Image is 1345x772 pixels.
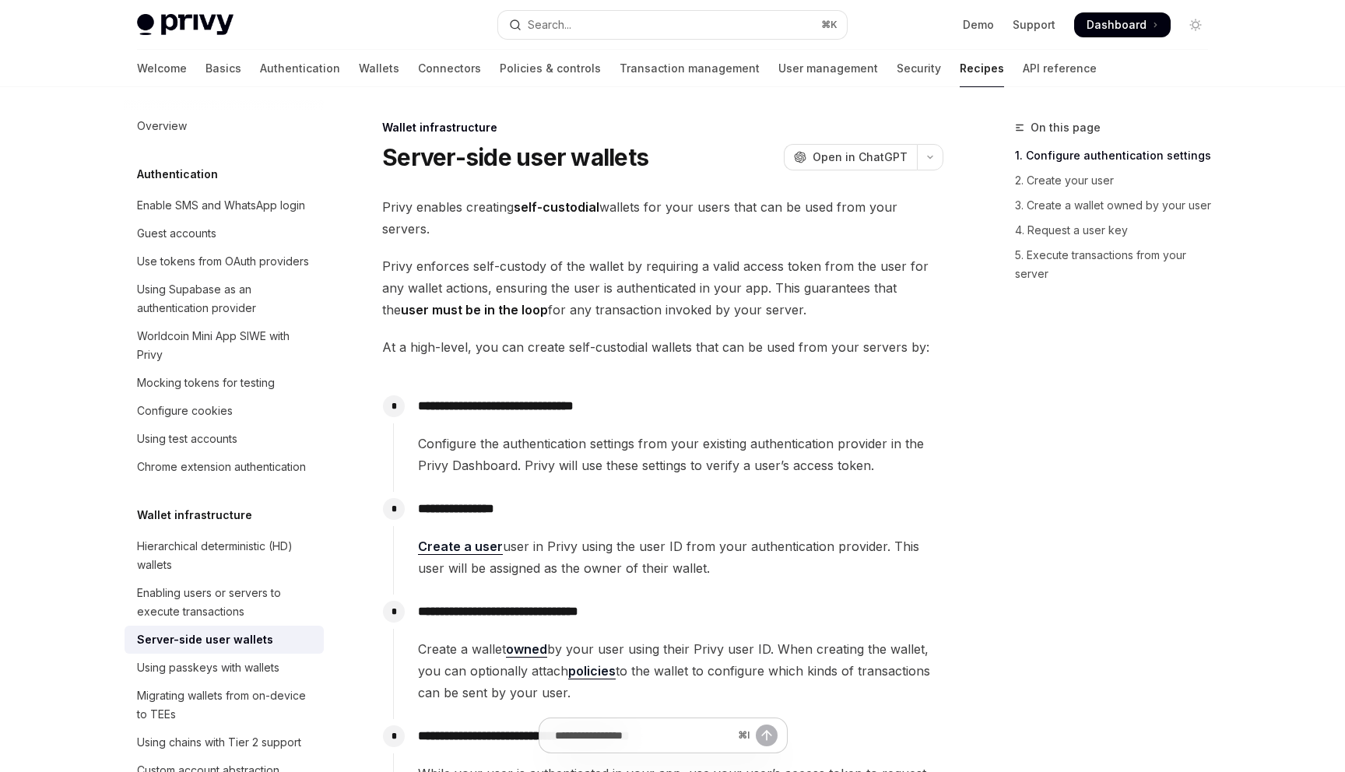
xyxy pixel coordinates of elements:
[382,120,943,135] div: Wallet infrastructure
[963,17,994,33] a: Demo
[137,14,234,36] img: light logo
[1015,143,1220,168] a: 1. Configure authentication settings
[125,579,324,626] a: Enabling users or servers to execute transactions
[137,196,305,215] div: Enable SMS and WhatsApp login
[1023,50,1097,87] a: API reference
[125,728,324,756] a: Using chains with Tier 2 support
[205,50,241,87] a: Basics
[756,725,778,746] button: Send message
[125,191,324,219] a: Enable SMS and WhatsApp login
[125,275,324,322] a: Using Supabase as an authentication provider
[137,224,216,243] div: Guest accounts
[1074,12,1171,37] a: Dashboard
[620,50,760,87] a: Transaction management
[125,397,324,425] a: Configure cookies
[125,682,324,728] a: Migrating wallets from on-device to TEEs
[125,425,324,453] a: Using test accounts
[125,626,324,654] a: Server-side user wallets
[137,117,187,135] div: Overview
[506,641,547,658] a: owned
[137,458,306,476] div: Chrome extension authentication
[125,247,324,275] a: Use tokens from OAuth providers
[137,252,309,271] div: Use tokens from OAuth providers
[125,369,324,397] a: Mocking tokens for testing
[1015,218,1220,243] a: 4. Request a user key
[784,144,917,170] button: Open in ChatGPT
[418,638,943,704] span: Create a wallet by your user using their Privy user ID. When creating the wallet, you can optiona...
[401,302,548,318] strong: user must be in the loop
[500,50,601,87] a: Policies & controls
[778,50,878,87] a: User management
[125,322,324,369] a: Worldcoin Mini App SIWE with Privy
[528,16,571,34] div: Search...
[125,219,324,247] a: Guest accounts
[137,630,273,649] div: Server-side user wallets
[821,19,838,31] span: ⌘ K
[418,433,943,476] span: Configure the authentication settings from your existing authentication provider in the Privy Das...
[418,539,503,555] a: Create a user
[137,50,187,87] a: Welcome
[960,50,1004,87] a: Recipes
[137,327,314,364] div: Worldcoin Mini App SIWE with Privy
[1031,118,1101,137] span: On this page
[1015,243,1220,286] a: 5. Execute transactions from your server
[1013,17,1055,33] a: Support
[125,532,324,579] a: Hierarchical deterministic (HD) wallets
[568,663,616,679] a: policies
[359,50,399,87] a: Wallets
[1015,168,1220,193] a: 2. Create your user
[125,453,324,481] a: Chrome extension authentication
[498,11,847,39] button: Open search
[125,654,324,682] a: Using passkeys with wallets
[382,336,943,358] span: At a high-level, you can create self-custodial wallets that can be used from your servers by:
[137,733,301,752] div: Using chains with Tier 2 support
[137,374,275,392] div: Mocking tokens for testing
[137,430,237,448] div: Using test accounts
[382,143,648,171] h1: Server-side user wallets
[137,280,314,318] div: Using Supabase as an authentication provider
[137,658,279,677] div: Using passkeys with wallets
[1087,17,1147,33] span: Dashboard
[813,149,908,165] span: Open in ChatGPT
[1015,193,1220,218] a: 3. Create a wallet owned by your user
[137,402,233,420] div: Configure cookies
[137,506,252,525] h5: Wallet infrastructure
[897,50,941,87] a: Security
[382,255,943,321] span: Privy enforces self-custody of the wallet by requiring a valid access token from the user for any...
[260,50,340,87] a: Authentication
[125,112,324,140] a: Overview
[137,165,218,184] h5: Authentication
[418,50,481,87] a: Connectors
[137,584,314,621] div: Enabling users or servers to execute transactions
[555,718,732,753] input: Ask a question...
[137,686,314,724] div: Migrating wallets from on-device to TEEs
[382,196,943,240] span: Privy enables creating wallets for your users that can be used from your servers.
[137,537,314,574] div: Hierarchical deterministic (HD) wallets
[1183,12,1208,37] button: Toggle dark mode
[418,535,943,579] span: user in Privy using the user ID from your authentication provider. This user will be assigned as ...
[514,199,599,215] strong: self-custodial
